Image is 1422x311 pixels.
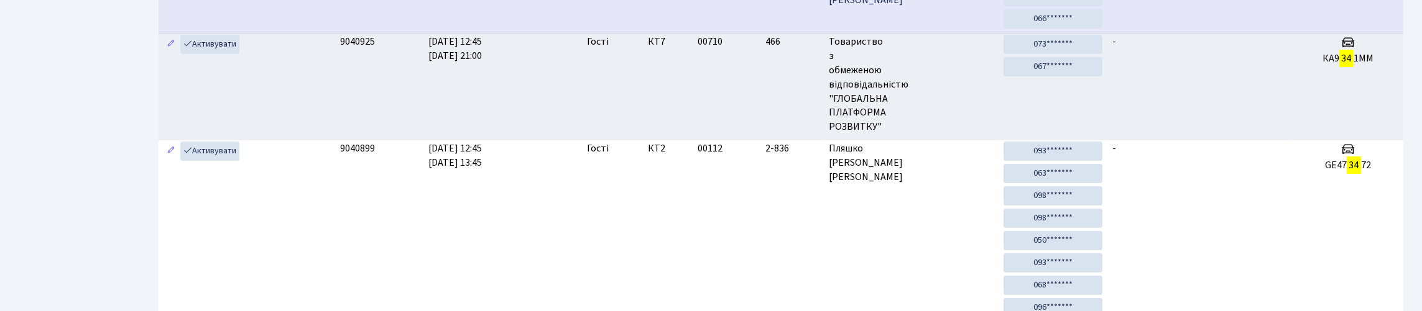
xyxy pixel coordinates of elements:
mark: 34 [1347,156,1360,174]
a: Редагувати [164,142,178,161]
mark: 34 [1339,50,1353,67]
span: Пляшко [PERSON_NAME] [PERSON_NAME] [829,142,994,184]
span: Гості [588,35,609,49]
span: [DATE] 12:45 [DATE] 13:45 [428,142,482,169]
a: Редагувати [164,35,178,54]
span: [DATE] 12:45 [DATE] 21:00 [428,35,482,63]
span: Товариство з обмеженою відповідальністю "ГЛОБАЛЬНА ПЛАТФОРМА РОЗВИТКУ" [829,35,994,134]
a: Активувати [180,142,239,161]
span: Гості [588,142,609,156]
span: 9040925 [340,35,375,48]
span: - [1112,35,1116,48]
span: 9040899 [340,142,375,155]
span: КТ7 [648,35,688,49]
h5: GE47 72 [1298,160,1398,171]
span: 00112 [698,142,723,155]
span: 466 [765,35,819,49]
span: 00710 [698,35,723,48]
span: - [1112,142,1116,155]
span: 2-836 [765,142,819,156]
span: КТ2 [648,142,688,156]
h5: КА9 1ММ [1298,53,1398,65]
a: Активувати [180,35,239,54]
